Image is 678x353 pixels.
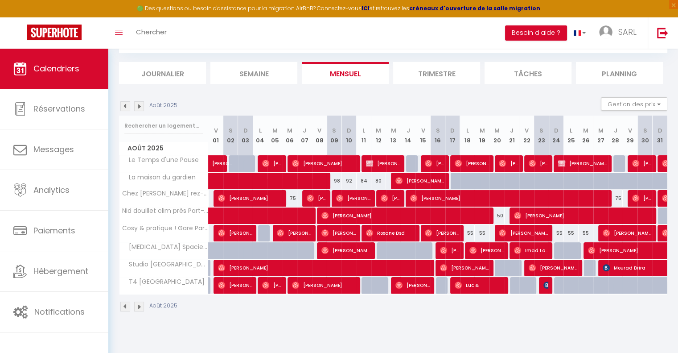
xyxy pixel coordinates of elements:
[618,26,637,37] span: SARL
[436,126,440,135] abbr: S
[601,97,667,111] button: Gestion des prix
[218,259,429,276] span: [PERSON_NAME]
[33,103,85,114] span: Réservations
[121,242,210,252] span: [MEDICAL_DATA] Spacieux + balcon
[119,62,206,84] li: Journalier
[576,62,663,84] li: Planning
[431,116,445,155] th: 16
[658,126,662,135] abbr: D
[485,62,571,84] li: Tâches
[327,116,341,155] th: 09
[332,126,336,135] abbr: S
[489,208,504,224] div: 50
[149,101,177,110] p: Août 2025
[381,190,400,207] span: [PERSON_NAME]
[475,225,489,241] div: 55
[33,184,70,195] span: Analytics
[292,277,356,294] span: [PERSON_NAME]
[460,116,475,155] th: 18
[494,126,500,135] abbr: M
[210,62,297,84] li: Semaine
[409,4,540,12] a: créneaux d'ouverture de la salle migration
[121,173,198,183] span: La maison du gardien
[341,116,356,155] th: 10
[321,207,488,224] span: [PERSON_NAME]
[549,116,563,155] th: 24
[499,155,518,172] span: [PERSON_NAME] Purse
[410,190,606,207] span: [PERSON_NAME]
[259,126,262,135] abbr: L
[272,126,278,135] abbr: M
[209,155,223,172] a: [PERSON_NAME]
[229,126,233,135] abbr: S
[283,116,297,155] th: 06
[33,144,74,155] span: Messages
[312,116,327,155] th: 08
[599,25,612,39] img: ...
[558,155,607,172] span: [PERSON_NAME]
[321,224,356,241] span: [PERSON_NAME]
[277,224,311,241] span: [PERSON_NAME]
[34,306,85,317] span: Notifications
[121,260,210,270] span: Studio [GEOGRAPHIC_DATA] 6
[303,126,306,135] abbr: J
[415,116,430,155] th: 15
[366,155,400,172] span: [PERSON_NAME]
[209,116,223,155] th: 01
[218,190,282,207] span: [PERSON_NAME]
[608,190,623,207] div: 75
[539,126,543,135] abbr: S
[525,126,529,135] abbr: V
[514,242,548,259] span: Imad Laanane
[603,224,652,241] span: [PERSON_NAME]
[480,126,485,135] abbr: M
[510,126,514,135] abbr: J
[421,126,425,135] abbr: V
[489,116,504,155] th: 20
[466,126,469,135] abbr: L
[563,225,578,241] div: 55
[121,190,210,197] span: Chez [PERSON_NAME] rez-de-jardin avec vue sur [GEOGRAPHIC_DATA]
[653,116,667,155] th: 31
[499,224,548,241] span: [PERSON_NAME]
[440,242,460,259] span: [PERSON_NAME]
[445,116,460,155] th: 17
[336,190,370,207] span: [PERSON_NAME]
[119,142,208,155] span: Août 2025
[632,190,652,207] span: [PERSON_NAME]
[598,126,603,135] abbr: M
[401,116,415,155] th: 14
[262,155,282,172] span: [PERSON_NAME]
[386,116,401,155] th: 13
[33,225,75,236] span: Paiements
[283,190,297,207] div: 75
[570,126,572,135] abbr: L
[223,116,238,155] th: 02
[614,126,617,135] abbr: J
[357,116,371,155] th: 11
[321,242,370,259] span: [PERSON_NAME]
[214,126,218,135] abbr: V
[623,116,637,155] th: 29
[514,207,651,224] span: [PERSON_NAME]
[121,155,201,165] span: Le Temps d'une Pause
[455,155,489,172] span: [PERSON_NAME]
[643,126,647,135] abbr: S
[129,17,173,49] a: Chercher
[395,172,444,189] span: [PERSON_NAME]
[212,150,233,167] span: [PERSON_NAME]
[253,116,267,155] th: 04
[262,277,282,294] span: [PERSON_NAME]
[628,126,632,135] abbr: V
[450,126,455,135] abbr: D
[475,116,489,155] th: 19
[529,155,548,172] span: [PERSON_NAME]
[149,302,177,310] p: Août 2025
[632,155,652,172] span: [PERSON_NAME]
[657,27,668,38] img: logout
[136,27,167,37] span: Chercher
[519,116,534,155] th: 22
[121,225,210,232] span: Cosy & pratique ! Gare Part Dieu - Clim
[297,116,312,155] th: 07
